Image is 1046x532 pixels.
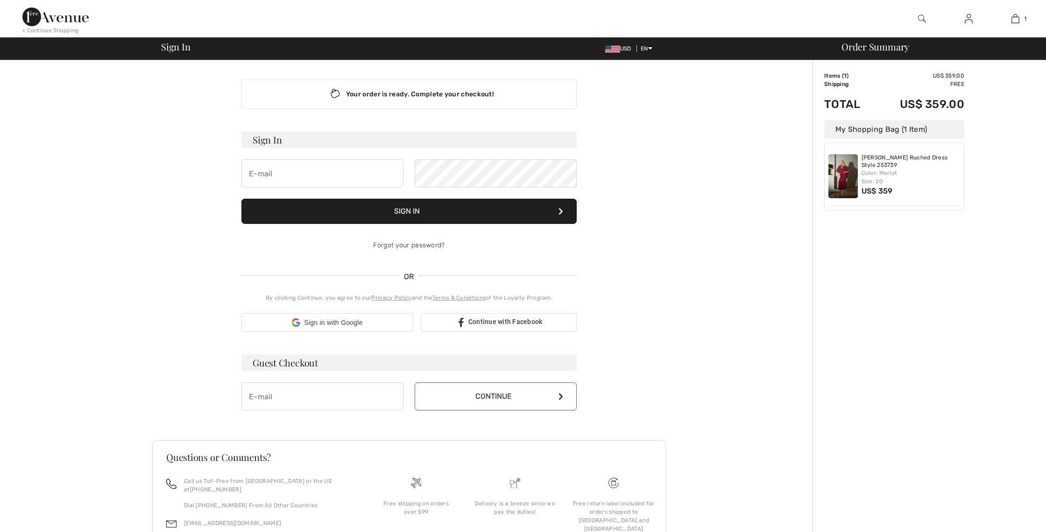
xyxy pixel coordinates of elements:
[824,88,875,120] td: Total
[1024,14,1026,23] span: 1
[22,26,79,35] div: < Continue Shopping
[166,519,177,529] img: email
[510,478,520,488] img: Delivery is a breeze since we pay the duties!
[241,199,577,224] button: Sign In
[373,241,445,249] a: Forgot your password?
[184,477,355,494] p: Call us Toll-Free from [GEOGRAPHIC_DATA] or the US at
[241,79,577,109] div: Your order is ready. Complete your checkout!
[875,88,964,120] td: US$ 359.00
[166,479,177,489] img: call
[411,478,421,488] img: Free shipping on orders over $99
[608,478,619,488] img: Free shipping on orders over $99
[241,294,577,302] div: By clicking Continue, you agree to our and the of the Loyalty Program.
[371,295,411,301] a: Privacy Policy
[992,13,1038,24] a: 1
[605,45,620,53] img: US Dollar
[641,45,652,52] span: EN
[875,80,964,88] td: Free
[241,313,413,332] div: Sign in with Google
[844,72,847,79] span: 1
[824,72,875,80] td: Items ( )
[432,295,486,301] a: Terms & Conditions
[22,7,89,26] img: 1ère Avenue
[415,382,577,410] button: Continue
[421,313,577,332] a: Continue with Facebook
[862,187,893,195] span: US$ 359
[166,453,652,462] h3: Questions or Comments?
[468,318,543,325] span: Continue with Facebook
[862,154,961,169] a: [PERSON_NAME] Ruched Dress Style 253739
[241,382,403,410] input: E-mail
[824,80,875,88] td: Shipping
[957,13,980,25] a: Sign In
[190,486,241,493] a: [PHONE_NUMBER]
[161,42,190,51] span: Sign In
[605,45,635,52] span: USD
[875,72,964,80] td: US$ 359.00
[241,159,403,187] input: E-mail
[862,169,961,186] div: Color: Merlot Size: 20
[184,520,281,526] a: [EMAIL_ADDRESS][DOMAIN_NAME]
[824,120,964,139] div: My Shopping Bag (1 Item)
[399,271,419,282] span: OR
[965,13,973,24] img: My Info
[473,499,557,516] div: Delivery is a breeze since we pay the duties!
[184,501,355,510] p: Dial [PHONE_NUMBER] From All Other Countries
[918,13,926,24] img: search the website
[304,318,362,328] span: Sign in with Google
[241,131,577,148] h3: Sign In
[828,154,858,198] img: Maxi Sheath Ruched Dress Style 253739
[830,42,1040,51] div: Order Summary
[241,354,577,371] h3: Guest Checkout
[374,499,458,516] div: Free shipping on orders over $99
[1011,13,1019,24] img: My Bag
